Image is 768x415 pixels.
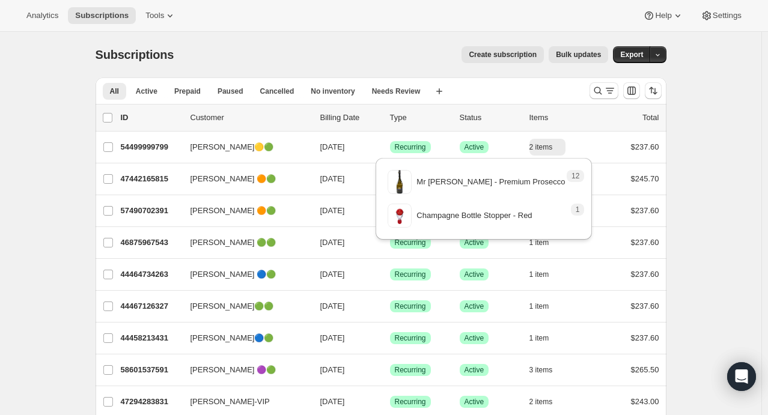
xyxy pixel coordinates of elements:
button: [PERSON_NAME] 🟠🟢 [183,169,303,189]
span: 2 items [529,142,553,152]
div: IDCustomerBilling DateTypeStatusItemsTotal [121,112,659,124]
span: [PERSON_NAME]🔵🟢 [190,332,274,344]
button: 2 items [529,393,566,410]
button: [PERSON_NAME]🟡🟢 [183,138,303,157]
button: 3 items [529,362,566,378]
p: 47442165815 [121,173,181,185]
span: 1 item [529,333,549,343]
span: [PERSON_NAME]-VIP [190,396,270,408]
span: 1 item [529,270,549,279]
p: 57490702391 [121,205,181,217]
span: [PERSON_NAME]🟢🟢 [190,300,274,312]
span: [DATE] [320,206,345,215]
span: [DATE] [320,301,345,310]
span: Analytics [26,11,58,20]
button: Bulk updates [549,46,608,63]
button: 1 item [529,330,562,347]
p: 44467126327 [121,300,181,312]
button: 1 item [529,298,562,315]
button: Export [613,46,650,63]
span: [DATE] [320,397,345,406]
span: [DATE] [320,142,345,151]
button: Help [636,7,690,24]
p: 54499999799 [121,141,181,153]
img: variant image [388,170,412,194]
span: [DATE] [320,333,345,342]
span: Settings [713,11,742,20]
p: Status [460,112,520,124]
p: 47294283831 [121,396,181,408]
span: Cancelled [260,86,294,96]
span: Export [620,50,643,59]
span: $237.60 [631,301,659,310]
span: Paused [218,86,243,96]
span: $243.00 [631,397,659,406]
span: Recurring [395,365,426,375]
span: $237.60 [631,142,659,151]
p: ID [121,112,181,124]
button: Sort the results [645,82,662,99]
span: Create subscription [469,50,537,59]
span: Subscriptions [75,11,129,20]
p: Customer [190,112,311,124]
p: Billing Date [320,112,380,124]
span: Active [465,365,484,375]
span: Prepaid [174,86,201,96]
button: [PERSON_NAME] 🟢🟢 [183,233,303,252]
p: Total [642,112,659,124]
span: [DATE] [320,270,345,279]
span: [PERSON_NAME] 🟣🟢 [190,364,276,376]
span: $265.50 [631,365,659,374]
span: [PERSON_NAME] 🔵🟢 [190,268,276,280]
div: 57490702391[PERSON_NAME] 🟠🟢[DATE]SuccessRecurringSuccessActive1 item$237.60 [121,202,659,219]
span: Active [136,86,157,96]
span: Active [465,270,484,279]
button: Settings [693,7,749,24]
button: Create new view [430,83,449,100]
button: Tools [138,7,183,24]
button: Customize table column order and visibility [623,82,640,99]
span: 12 [571,171,579,181]
span: Bulk updates [556,50,601,59]
span: 1 item [529,301,549,311]
span: Subscriptions [96,48,174,61]
button: [PERSON_NAME] 🟣🟢 [183,360,303,380]
div: Open Intercom Messenger [727,362,756,391]
button: Analytics [19,7,66,24]
div: 44458213431[PERSON_NAME]🔵🟢[DATE]SuccessRecurringSuccessActive1 item$237.60 [121,330,659,347]
div: 44464734263[PERSON_NAME] 🔵🟢[DATE]SuccessRecurringSuccessActive1 item$237.60 [121,266,659,283]
p: Mr [PERSON_NAME] - Premium Prosecco [416,176,565,188]
button: [PERSON_NAME] 🔵🟢 [183,265,303,284]
span: $237.60 [631,333,659,342]
span: Recurring [395,397,426,407]
p: 58601537591 [121,364,181,376]
span: Tools [145,11,164,20]
span: $237.60 [631,238,659,247]
button: [PERSON_NAME]🟢🟢 [183,297,303,316]
span: $237.60 [631,270,659,279]
span: Recurring [395,301,426,311]
div: 54499999799[PERSON_NAME]🟡🟢[DATE]SuccessRecurringSuccessActive2 items$237.60 [121,139,659,156]
span: 2 items [529,397,553,407]
p: 46875967543 [121,237,181,249]
div: 47294283831[PERSON_NAME]-VIP[DATE]SuccessRecurringSuccessActive2 items$243.00 [121,393,659,410]
button: Create subscription [462,46,544,63]
span: No inventory [311,86,355,96]
span: [DATE] [320,174,345,183]
span: Recurring [395,142,426,152]
span: 3 items [529,365,553,375]
div: 58601537591[PERSON_NAME] 🟣🟢[DATE]SuccessRecurringSuccessActive3 items$265.50 [121,362,659,378]
button: Search and filter results [590,82,618,99]
button: [PERSON_NAME]-VIP [183,392,303,411]
span: Active [465,301,484,311]
span: Active [465,397,484,407]
div: 46875967543[PERSON_NAME] 🟢🟢[DATE]SuccessRecurringSuccessActive1 item$237.60 [121,234,659,251]
span: All [110,86,119,96]
button: [PERSON_NAME] 🟠🟢 [183,201,303,220]
img: variant image [388,204,412,228]
span: 1 [576,205,580,214]
span: $245.70 [631,174,659,183]
span: Recurring [395,333,426,343]
div: Items [529,112,590,124]
span: [PERSON_NAME] 🟢🟢 [190,237,276,249]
